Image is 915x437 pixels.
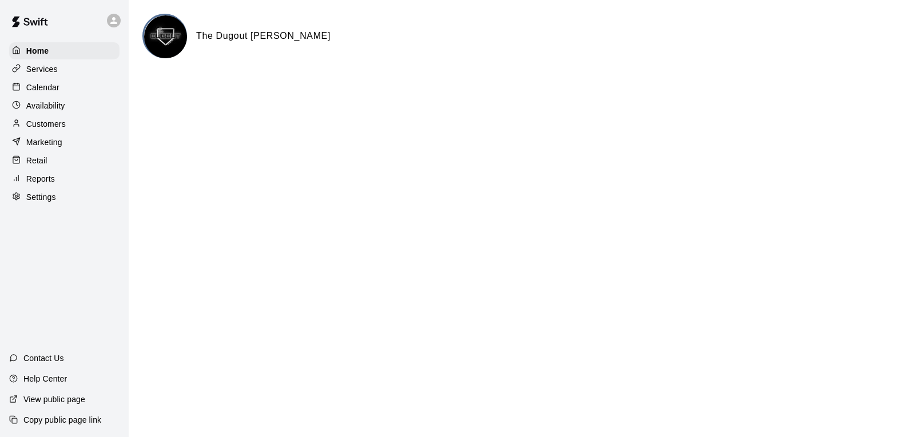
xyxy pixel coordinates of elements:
p: Copy public page link [23,414,101,426]
img: The Dugout Mitchell logo [144,15,187,58]
a: Calendar [9,79,120,96]
p: View public page [23,394,85,405]
a: Reports [9,170,120,187]
a: Services [9,61,120,78]
a: Marketing [9,134,120,151]
p: Retail [26,155,47,166]
h6: The Dugout [PERSON_NAME] [196,29,331,43]
a: Customers [9,115,120,133]
p: Reports [26,173,55,185]
a: Retail [9,152,120,169]
p: Customers [26,118,66,130]
a: Settings [9,189,120,206]
p: Services [26,63,58,75]
p: Home [26,45,49,57]
p: Availability [26,100,65,111]
p: Settings [26,191,56,203]
p: Calendar [26,82,59,93]
p: Help Center [23,373,67,384]
a: Home [9,42,120,59]
a: Availability [9,97,120,114]
p: Marketing [26,137,62,148]
p: Contact Us [23,352,64,364]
